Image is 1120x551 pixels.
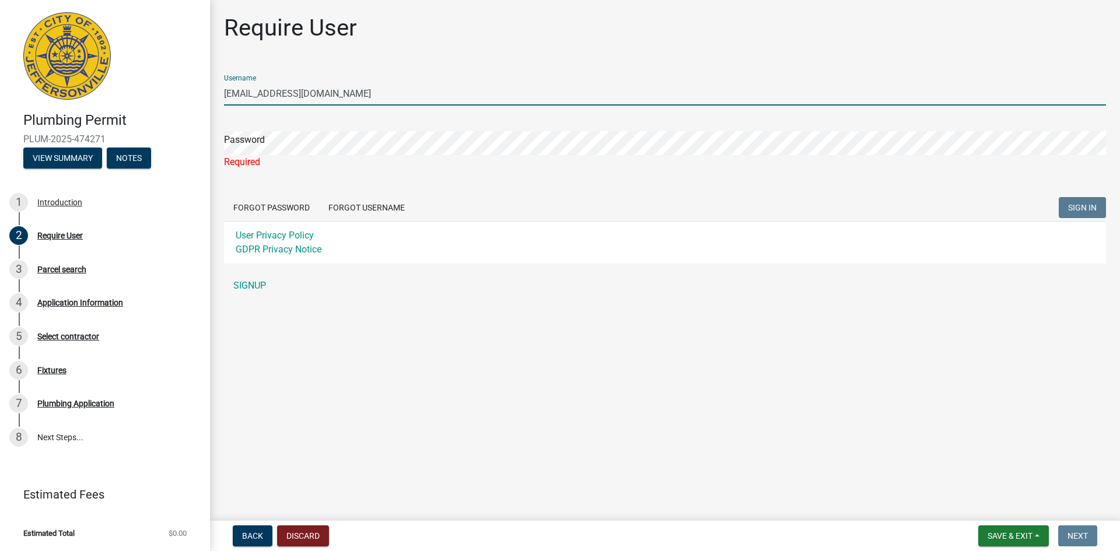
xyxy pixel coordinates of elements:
span: Save & Exit [988,531,1032,541]
button: Back [233,525,272,546]
wm-modal-confirm: Notes [107,154,151,163]
button: Save & Exit [978,525,1049,546]
div: Plumbing Application [37,399,114,408]
div: Required [224,155,1106,169]
span: SIGN IN [1068,203,1097,212]
button: Forgot Username [319,197,414,218]
div: 6 [9,361,28,380]
div: 4 [9,293,28,312]
button: Forgot Password [224,197,319,218]
button: Next [1058,525,1097,546]
h1: Require User [224,14,357,42]
h4: Plumbing Permit [23,112,201,129]
div: 3 [9,260,28,279]
a: Estimated Fees [9,483,191,506]
div: 2 [9,226,28,245]
div: Fixtures [37,366,66,374]
div: 5 [9,327,28,346]
div: 8 [9,428,28,447]
button: SIGN IN [1059,197,1106,218]
div: Select contractor [37,332,99,341]
div: Application Information [37,299,123,307]
span: Estimated Total [23,529,75,537]
a: GDPR Privacy Notice [236,244,321,255]
span: Back [242,531,263,541]
button: Notes [107,148,151,169]
button: Discard [277,525,329,546]
button: View Summary [23,148,102,169]
a: SIGNUP [224,274,1106,297]
div: Parcel search [37,265,86,273]
div: 7 [9,394,28,413]
div: Require User [37,231,83,240]
div: Introduction [37,198,82,206]
span: PLUM-2025-474271 [23,134,187,145]
span: Next [1067,531,1088,541]
a: User Privacy Policy [236,230,314,241]
span: $0.00 [169,529,187,537]
div: 1 [9,193,28,212]
wm-modal-confirm: Summary [23,154,102,163]
img: City of Jeffersonville, Indiana [23,12,111,100]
